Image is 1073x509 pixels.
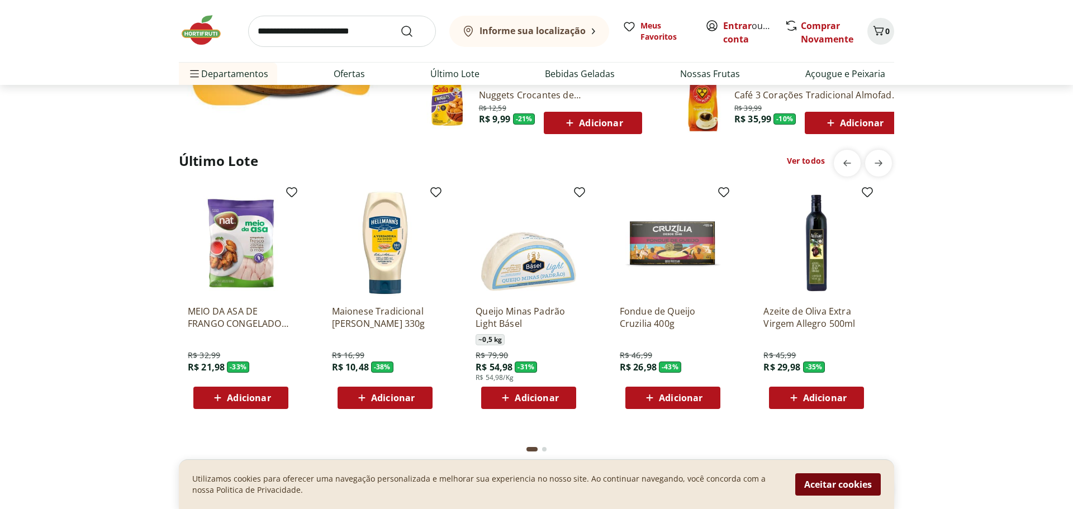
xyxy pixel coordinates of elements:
[479,25,586,37] b: Informe sua localização
[479,102,506,113] span: R$ 12,59
[188,361,225,373] span: R$ 21,98
[640,20,692,42] span: Meus Favoritos
[334,67,365,80] a: Ofertas
[623,20,692,42] a: Meus Favoritos
[763,190,870,296] img: Azeite de Oliva Extra Virgem Allegro 500ml
[803,361,825,373] span: - 35 %
[659,361,681,373] span: - 43 %
[188,350,220,361] span: R$ 32,99
[763,305,870,330] a: Azeite de Oliva Extra Virgem Allegro 500ml
[332,350,364,361] span: R$ 16,99
[179,13,235,47] img: Hortifruti
[430,67,479,80] a: Último Lote
[545,67,615,80] a: Bebidas Geladas
[734,102,762,113] span: R$ 39,99
[763,361,800,373] span: R$ 29,98
[620,190,726,296] img: Fondue de Queijo Cruzilia 400g
[481,387,576,409] button: Adicionar
[227,361,249,373] span: - 33 %
[188,190,294,296] img: MEIO DA ASA DE FRANGO CONGELADO NAT 1KG
[479,89,642,101] a: Nuggets Crocantes de [PERSON_NAME] 300g
[769,387,864,409] button: Adicionar
[563,116,623,130] span: Adicionar
[476,190,582,296] img: Queijo Minas Padrão Light Básel
[479,113,511,125] span: R$ 9,99
[544,112,642,134] button: Adicionar
[192,473,782,496] p: Utilizamos cookies para oferecer uma navegação personalizada e melhorar sua experiencia no nosso ...
[179,152,258,170] h2: Último Lote
[524,436,540,463] button: Current page from fs-carousel
[476,350,508,361] span: R$ 79,90
[476,373,514,382] span: R$ 54,98/Kg
[449,16,609,47] button: Informe sua localização
[193,387,288,409] button: Adicionar
[734,113,771,125] span: R$ 35,99
[400,25,427,38] button: Submit Search
[371,361,393,373] span: - 38 %
[227,393,270,402] span: Adicionar
[620,361,657,373] span: R$ 26,98
[371,393,415,402] span: Adicionar
[476,361,512,373] span: R$ 54,98
[795,473,881,496] button: Aceitar cookies
[773,113,796,125] span: - 10 %
[723,20,752,32] a: Entrar
[515,393,558,402] span: Adicionar
[476,305,582,330] a: Queijo Minas Padrão Light Básel
[763,350,796,361] span: R$ 45,99
[723,20,785,45] a: Criar conta
[824,116,884,130] span: Adicionar
[625,387,720,409] button: Adicionar
[659,393,702,402] span: Adicionar
[676,79,730,132] img: Café Três Corações Tradicional Almofada 500g
[540,436,549,463] button: Go to page 2 from fs-carousel
[188,60,268,87] span: Departamentos
[188,305,294,330] a: MEIO DA ASA DE FRANGO CONGELADO NAT 1KG
[805,112,903,134] button: Adicionar
[885,26,890,36] span: 0
[801,20,853,45] a: Comprar Novamente
[805,67,885,80] a: Açougue e Peixaria
[332,361,369,373] span: R$ 10,48
[723,19,773,46] span: ou
[803,393,847,402] span: Adicionar
[787,155,825,167] a: Ver todos
[188,60,201,87] button: Menu
[515,361,537,373] span: - 31 %
[734,89,903,101] a: Café 3 Corações Tradicional Almofada 500g
[338,387,433,409] button: Adicionar
[867,18,894,45] button: Carrinho
[620,305,726,330] a: Fondue de Queijo Cruzilia 400g
[834,150,861,177] button: previous
[476,334,505,345] span: ~ 0,5 kg
[680,67,740,80] a: Nossas Frutas
[332,190,438,296] img: Maionese Tradicional Hellmann's 330g
[248,16,436,47] input: search
[421,79,474,132] img: Nuggets Crocantes de Frango Sadia 300g
[332,305,438,330] a: Maionese Tradicional [PERSON_NAME] 330g
[513,113,535,125] span: - 21 %
[620,350,652,361] span: R$ 46,99
[865,150,892,177] button: next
